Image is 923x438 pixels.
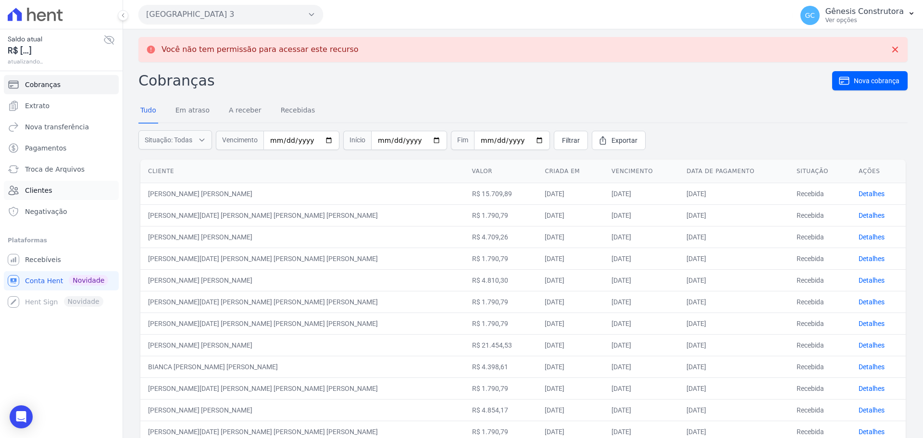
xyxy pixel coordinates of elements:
td: [PERSON_NAME][DATE] [PERSON_NAME] [PERSON_NAME] [PERSON_NAME] [140,204,464,226]
a: Detalhes [859,233,885,241]
td: [PERSON_NAME] [PERSON_NAME] [140,183,464,204]
a: Detalhes [859,385,885,392]
td: [DATE] [679,269,789,291]
a: Detalhes [859,320,885,327]
a: Tudo [138,99,158,124]
span: Nova cobrança [854,76,899,86]
td: [DATE] [537,377,603,399]
td: R$ 4.398,61 [464,356,537,377]
td: Recebida [789,269,851,291]
td: [DATE] [679,377,789,399]
a: Conta Hent Novidade [4,271,119,290]
a: Em atraso [174,99,212,124]
span: Fim [451,131,474,150]
span: Extrato [25,101,50,111]
button: Situação: Todas [138,130,212,150]
td: [PERSON_NAME] [PERSON_NAME] [140,269,464,291]
p: Você não tem permissão para acessar este recurso [162,45,359,54]
td: R$ 4.709,26 [464,226,537,248]
td: [DATE] [604,248,679,269]
th: Valor [464,160,537,183]
td: [DATE] [537,291,603,313]
nav: Sidebar [8,75,115,312]
td: R$ 15.709,89 [464,183,537,204]
td: R$ 1.790,79 [464,248,537,269]
div: Open Intercom Messenger [10,405,33,428]
td: [DATE] [537,204,603,226]
th: Vencimento [604,160,679,183]
span: Novidade [69,275,108,286]
span: Início [343,131,371,150]
td: [DATE] [679,204,789,226]
td: [DATE] [537,248,603,269]
span: Filtrar [562,136,580,145]
td: [DATE] [604,204,679,226]
a: A receber [227,99,263,124]
td: [PERSON_NAME] [PERSON_NAME] [140,334,464,356]
span: Negativação [25,207,67,216]
a: Detalhes [859,341,885,349]
td: BIANCA [PERSON_NAME] [PERSON_NAME] [140,356,464,377]
td: R$ 21.454,53 [464,334,537,356]
td: Recebida [789,356,851,377]
td: [DATE] [679,183,789,204]
div: Plataformas [8,235,115,246]
span: Exportar [611,136,637,145]
a: Detalhes [859,255,885,263]
td: [PERSON_NAME][DATE] [PERSON_NAME] [PERSON_NAME] [PERSON_NAME] [140,248,464,269]
td: [DATE] [604,399,679,421]
p: Gênesis Construtora [825,7,904,16]
a: Filtrar [554,131,588,150]
td: [DATE] [604,269,679,291]
span: Cobranças [25,80,61,89]
td: Recebida [789,377,851,399]
a: Detalhes [859,190,885,198]
th: Cliente [140,160,464,183]
a: Recebíveis [4,250,119,269]
td: [DATE] [537,183,603,204]
td: Recebida [789,204,851,226]
td: [DATE] [604,291,679,313]
td: [PERSON_NAME][DATE] [PERSON_NAME] [PERSON_NAME] [PERSON_NAME] [140,313,464,334]
td: [DATE] [679,226,789,248]
h2: Cobranças [138,70,832,91]
td: [DATE] [537,334,603,356]
span: atualizando... [8,57,103,66]
th: Data de pagamento [679,160,789,183]
th: Ações [851,160,906,183]
td: [DATE] [604,377,679,399]
td: Recebida [789,183,851,204]
td: [DATE] [679,356,789,377]
button: [GEOGRAPHIC_DATA] 3 [138,5,323,24]
td: R$ 4.854,17 [464,399,537,421]
td: [DATE] [537,399,603,421]
td: [DATE] [537,313,603,334]
a: Nova cobrança [832,71,908,90]
td: [PERSON_NAME][DATE] [PERSON_NAME] [PERSON_NAME] [PERSON_NAME] [140,291,464,313]
a: Pagamentos [4,138,119,158]
td: [DATE] [679,334,789,356]
td: [DATE] [679,399,789,421]
a: Negativação [4,202,119,221]
td: R$ 1.790,79 [464,313,537,334]
a: Detalhes [859,428,885,436]
a: Detalhes [859,212,885,219]
td: [DATE] [604,356,679,377]
td: [DATE] [604,226,679,248]
td: [DATE] [537,269,603,291]
span: Vencimento [216,131,263,150]
a: Troca de Arquivos [4,160,119,179]
button: GC Gênesis Construtora Ver opções [793,2,923,29]
td: R$ 1.790,79 [464,204,537,226]
a: Detalhes [859,276,885,284]
td: Recebida [789,334,851,356]
td: R$ 1.790,79 [464,291,537,313]
td: Recebida [789,399,851,421]
span: R$ [...] [8,44,103,57]
a: Detalhes [859,298,885,306]
td: Recebida [789,313,851,334]
td: R$ 1.790,79 [464,377,537,399]
th: Criada em [537,160,603,183]
td: R$ 4.810,30 [464,269,537,291]
td: [PERSON_NAME] [PERSON_NAME] [140,399,464,421]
